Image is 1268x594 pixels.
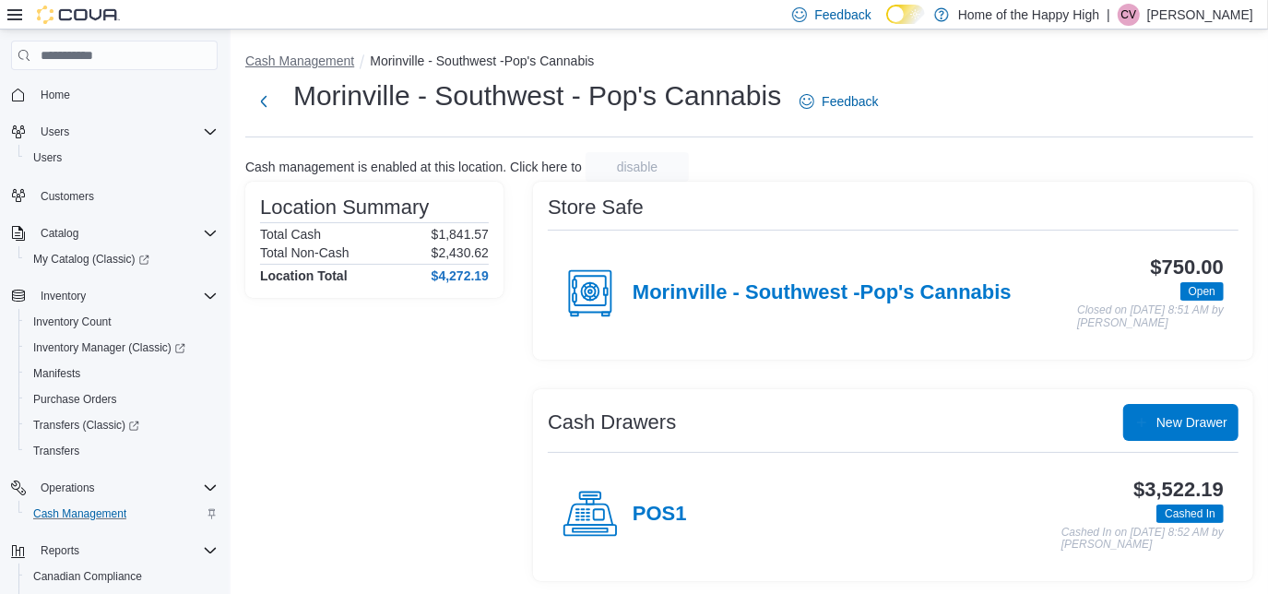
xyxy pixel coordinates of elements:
[41,481,95,495] span: Operations
[1107,4,1110,26] p: |
[26,503,134,525] a: Cash Management
[41,125,69,139] span: Users
[41,88,70,102] span: Home
[4,81,225,108] button: Home
[293,77,781,114] h1: Morinville - Southwest - Pop's Cannabis
[33,477,218,499] span: Operations
[18,335,225,361] a: Inventory Manager (Classic)
[370,53,594,68] button: Morinville - Southwest -Pop's Cannabis
[26,362,88,385] a: Manifests
[4,283,225,309] button: Inventory
[33,121,218,143] span: Users
[1151,256,1224,279] h3: $750.00
[1123,404,1238,441] button: New Drawer
[1156,505,1224,523] span: Cashed In
[26,414,147,436] a: Transfers (Classic)
[33,84,77,106] a: Home
[26,414,218,436] span: Transfers (Classic)
[26,248,218,270] span: My Catalog (Classic)
[33,285,218,307] span: Inventory
[958,4,1099,26] p: Home of the Happy High
[1156,413,1227,432] span: New Drawer
[33,150,62,165] span: Users
[18,145,225,171] button: Users
[33,185,101,208] a: Customers
[18,412,225,438] a: Transfers (Classic)
[1133,479,1224,501] h3: $3,522.19
[432,268,489,283] h4: $4,272.19
[18,564,225,589] button: Canadian Compliance
[26,388,124,410] a: Purchase Orders
[260,245,350,260] h6: Total Non-Cash
[33,121,77,143] button: Users
[33,569,142,584] span: Canadian Compliance
[4,538,225,564] button: Reports
[26,147,218,169] span: Users
[4,475,225,501] button: Operations
[41,226,78,241] span: Catalog
[26,248,157,270] a: My Catalog (Classic)
[26,311,218,333] span: Inventory Count
[18,361,225,386] button: Manifests
[245,53,354,68] button: Cash Management
[633,503,687,527] h4: POS1
[41,543,79,558] span: Reports
[18,246,225,272] a: My Catalog (Classic)
[260,268,348,283] h4: Location Total
[33,444,79,458] span: Transfers
[548,411,676,434] h3: Cash Drawers
[792,83,885,120] a: Feedback
[33,392,117,407] span: Purchase Orders
[4,182,225,208] button: Customers
[41,289,86,303] span: Inventory
[245,52,1253,74] nav: An example of EuiBreadcrumbs
[33,222,218,244] span: Catalog
[260,227,321,242] h6: Total Cash
[33,285,93,307] button: Inventory
[26,503,218,525] span: Cash Management
[26,337,193,359] a: Inventory Manager (Classic)
[814,6,871,24] span: Feedback
[886,5,925,24] input: Dark Mode
[33,418,139,433] span: Transfers (Classic)
[1189,283,1215,300] span: Open
[26,565,149,588] a: Canadian Compliance
[1077,304,1224,329] p: Closed on [DATE] 8:51 AM by [PERSON_NAME]
[26,311,119,333] a: Inventory Count
[33,540,87,562] button: Reports
[245,83,282,120] button: Next
[33,340,185,355] span: Inventory Manager (Classic)
[432,245,489,260] p: $2,430.62
[4,119,225,145] button: Users
[586,152,689,182] button: disable
[26,337,218,359] span: Inventory Manager (Classic)
[26,388,218,410] span: Purchase Orders
[4,220,225,246] button: Catalog
[37,6,120,24] img: Cova
[1121,4,1137,26] span: CV
[1147,4,1253,26] p: [PERSON_NAME]
[18,309,225,335] button: Inventory Count
[18,386,225,412] button: Purchase Orders
[617,158,658,176] span: disable
[33,477,102,499] button: Operations
[26,362,218,385] span: Manifests
[1118,4,1140,26] div: Carla Vandusen
[33,184,218,207] span: Customers
[33,222,86,244] button: Catalog
[822,92,878,111] span: Feedback
[33,252,149,267] span: My Catalog (Classic)
[1165,505,1215,522] span: Cashed In
[1061,527,1224,552] p: Cashed In on [DATE] 8:52 AM by [PERSON_NAME]
[33,506,126,521] span: Cash Management
[41,189,94,204] span: Customers
[26,565,218,588] span: Canadian Compliance
[26,440,87,462] a: Transfers
[548,196,644,219] h3: Store Safe
[33,366,80,381] span: Manifests
[26,440,218,462] span: Transfers
[260,196,429,219] h3: Location Summary
[18,438,225,464] button: Transfers
[33,83,218,106] span: Home
[1180,282,1224,301] span: Open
